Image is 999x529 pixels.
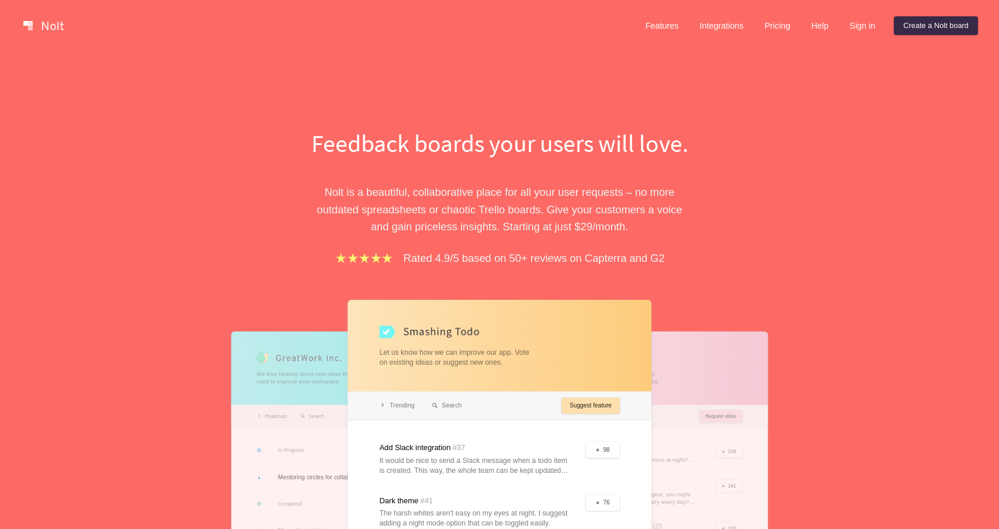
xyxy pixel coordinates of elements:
a: Features [636,16,688,35]
a: Create a Nolt board [894,16,978,35]
a: Sign in [840,16,884,35]
a: Help [802,16,838,35]
h1: Feedback boards your users will love. [298,126,701,160]
p: Nolt is a beautiful, collaborative place for all your user requests – no more outdated spreadshee... [298,184,701,235]
img: stars.b067e34983.png [334,251,394,265]
p: Rated 4.9/5 based on 50+ reviews on Capterra and G2 [404,250,665,267]
a: Integrations [690,16,752,35]
a: Pricing [755,16,800,35]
